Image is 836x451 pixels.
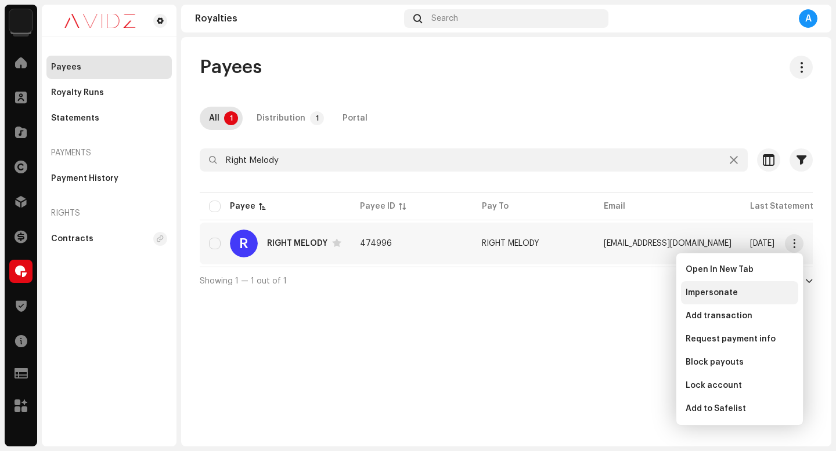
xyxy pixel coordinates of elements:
div: Royalties [195,14,399,23]
div: Royalty Runs [51,88,104,97]
span: Jun 2025 [750,239,774,248]
span: Add transaction [686,311,752,321]
re-m-nav-item: Statements [46,107,172,130]
div: Contracts [51,234,93,243]
span: Request payment info [686,334,776,344]
re-m-nav-item: Royalty Runs [46,81,172,104]
div: RIGHT MELODY [267,239,327,248]
div: Statements [51,114,99,123]
re-m-nav-item: Payees [46,56,172,79]
re-a-nav-header: Payments [46,139,172,167]
span: 474996 [360,239,392,248]
re-m-nav-item: Contracts [46,227,172,250]
p-badge: 1 [310,111,324,125]
div: Payment History [51,174,118,183]
div: Distribution [257,107,305,130]
span: Payees [200,56,262,79]
div: A [799,9,817,28]
span: Add to Safelist [686,404,746,413]
span: Open In New Tab [686,265,754,274]
span: Showing 1 — 1 out of 1 [200,277,287,285]
div: Payee [230,201,255,212]
re-a-nav-header: Rights [46,199,172,227]
div: Payees [51,63,81,72]
span: RIGHT MELODY [482,239,539,248]
p-badge: 1 [224,111,238,125]
span: divyanshsinha098@gmail.com [604,239,732,248]
div: Payee ID [360,201,395,212]
span: Lock account [686,381,742,390]
img: 10d72f0b-d06a-424f-aeaa-9c9f537e57b6 [9,9,33,32]
div: Last Statement [750,201,813,212]
div: All [209,107,219,130]
span: Search [431,14,458,23]
div: R [230,230,258,257]
img: 0c631eef-60b6-411a-a233-6856366a70de [51,14,149,28]
div: Portal [343,107,367,130]
span: Impersonate [686,288,738,297]
re-m-nav-item: Payment History [46,167,172,190]
span: Block payouts [686,358,744,367]
input: Search [200,148,748,172]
